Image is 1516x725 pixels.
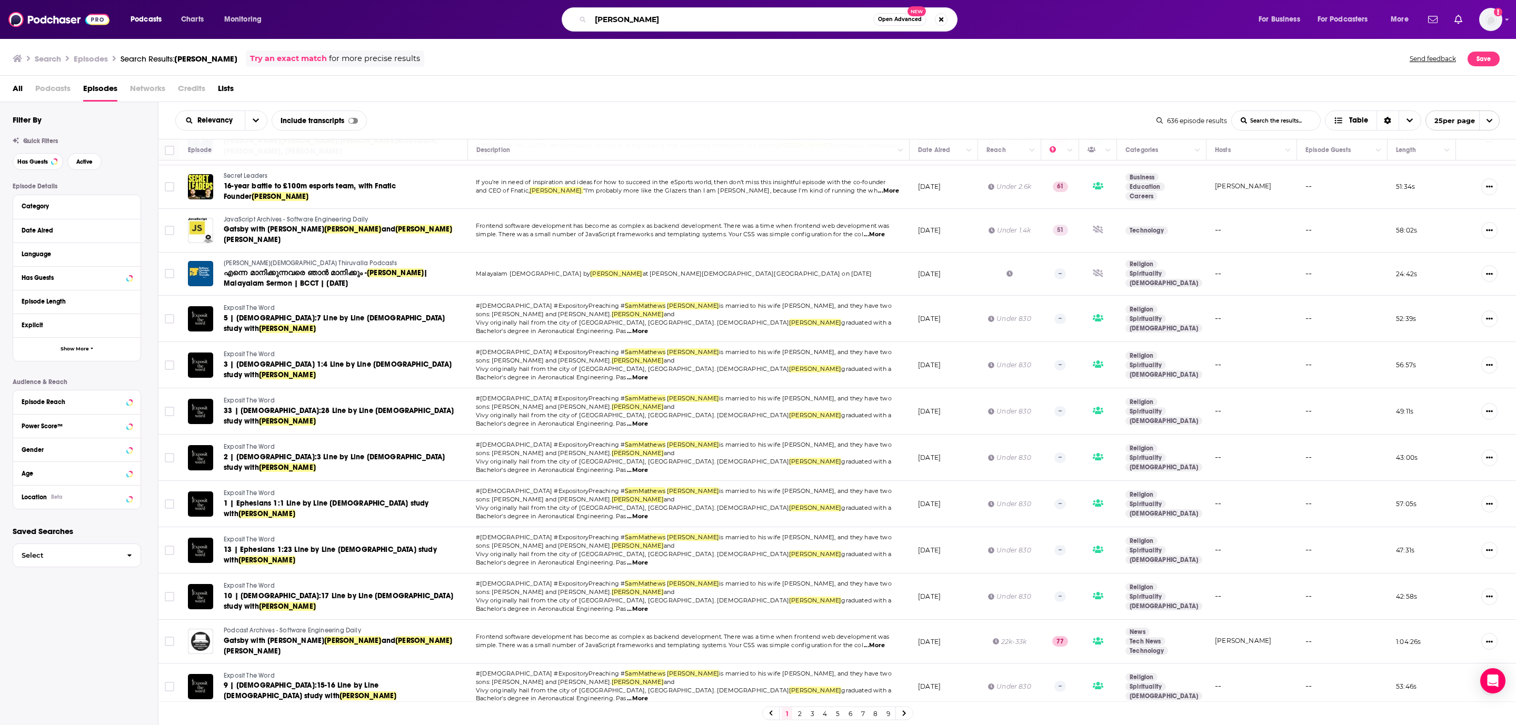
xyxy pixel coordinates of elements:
[1125,673,1158,681] a: Religion
[1054,268,1066,279] p: --
[382,636,396,645] span: and
[395,636,452,645] span: [PERSON_NAME]
[224,499,428,518] span: 1 | Ephesians 1:1 Line by Line [DEMOGRAPHIC_DATA] study with
[174,11,210,28] a: Charts
[1125,637,1165,646] a: Tech News
[476,319,891,335] span: graduated with a Bachelor's degree in Aeronautical Engineering. Pas
[224,350,275,358] span: Exposit The Word
[13,552,118,559] span: Select
[224,12,262,27] span: Monitoring
[22,395,132,408] button: Episode Reach
[224,350,459,359] a: Exposit The Word
[1481,222,1498,239] button: Show More Button
[123,11,175,28] button: open menu
[367,268,424,277] span: [PERSON_NAME]
[13,80,23,102] a: All
[13,337,141,361] button: Show More
[224,406,459,427] a: 33 | [DEMOGRAPHIC_DATA]:28 Line by Line [DEMOGRAPHIC_DATA] study with[PERSON_NAME]
[476,395,625,402] span: #[DEMOGRAPHIC_DATA] #ExpositoryPreaching #
[217,11,275,28] button: open menu
[918,226,941,235] p: [DATE]
[476,178,886,186] span: If you’re in need of inspiration and ideas for how to succeed in the eSports world, then don’t mi...
[35,80,71,102] span: Podcasts
[667,348,719,356] span: [PERSON_NAME]
[1450,11,1467,28] a: Show notifications dropdown
[1125,546,1166,555] a: Spirituality
[845,707,855,720] a: 6
[1125,351,1158,360] a: Religion
[667,302,719,309] span: [PERSON_NAME]
[1481,496,1498,512] button: Show More Button
[832,707,843,720] a: 5
[1125,279,1202,287] a: [DEMOGRAPHIC_DATA]
[174,54,237,64] span: [PERSON_NAME]
[878,187,899,195] span: ...More
[1125,183,1165,191] a: Education
[1125,592,1166,601] a: Spirituality
[83,80,117,102] a: Episodes
[883,707,893,720] a: 9
[878,17,922,22] span: Open Advanced
[224,314,445,333] span: 5 | [DEMOGRAPHIC_DATA]:7 Line by Line [DEMOGRAPHIC_DATA] study with
[1297,253,1388,296] td: --
[238,509,295,518] span: [PERSON_NAME]
[1426,113,1475,129] span: 25 per page
[224,647,281,656] span: [PERSON_NAME]
[224,259,397,267] span: [PERSON_NAME][DEMOGRAPHIC_DATA] Thiruvalla Podcasts
[789,319,841,326] span: [PERSON_NAME]
[165,226,174,235] span: Toggle select row
[1297,209,1388,253] td: --
[13,378,141,386] p: Audience & Reach
[1206,296,1297,342] td: --
[22,318,132,331] button: Explicit
[324,636,381,645] span: [PERSON_NAME]
[175,110,267,130] h2: Choose List sort
[583,187,877,194] span: “I'm probably more like the Glazers than I am [PERSON_NAME], because I'm kind of running the wh
[13,115,42,125] h2: Filter By
[224,172,267,179] span: Secret Leaders
[1125,192,1158,200] a: Careers
[22,442,132,456] button: Gender
[894,144,907,157] button: Column Actions
[238,556,295,565] span: [PERSON_NAME]
[259,602,316,611] span: [PERSON_NAME]
[1125,537,1158,545] a: Religion
[1125,556,1202,564] a: [DEMOGRAPHIC_DATA]
[1441,144,1453,157] button: Column Actions
[224,672,275,679] span: Exposit The Word
[1297,296,1388,342] td: --
[324,225,381,234] span: [PERSON_NAME]
[1479,8,1502,31] span: Logged in as ZoeJethani
[476,187,530,194] span: and CEO of Fnatic,
[1215,637,1271,645] a: [PERSON_NAME]
[1125,692,1202,700] a: [DEMOGRAPHIC_DATA]
[918,269,941,278] p: [DATE]
[1425,110,1500,130] button: open menu
[1297,165,1388,209] td: --
[612,310,664,318] span: [PERSON_NAME]
[590,270,642,277] span: [PERSON_NAME]
[807,707,817,720] a: 3
[918,182,941,191] p: [DATE]
[476,348,892,364] span: is married to his wife [PERSON_NAME], and they have two sons: [PERSON_NAME] and [PERSON_NAME].
[224,591,453,611] span: 10 | [DEMOGRAPHIC_DATA]:17 Line by Line [DEMOGRAPHIC_DATA] study with
[224,452,445,472] span: 2 | [DEMOGRAPHIC_DATA]:3 Line by Line [DEMOGRAPHIC_DATA] study with
[224,681,378,700] span: 9 | [DEMOGRAPHIC_DATA]:15-16 Line by Line [DEMOGRAPHIC_DATA] study with
[131,12,162,27] span: Podcasts
[22,398,123,406] div: Episode Reach
[782,707,792,720] a: 1
[1125,444,1158,452] a: Religion
[1125,226,1168,235] a: Technology
[1349,117,1368,124] span: Table
[476,395,892,410] span: is married to his wife [PERSON_NAME], and they have two sons: [PERSON_NAME] and [PERSON_NAME].
[22,224,132,237] button: Date Aired
[1481,403,1498,420] button: Show More Button
[1481,265,1498,282] button: Show More Button
[1206,209,1297,253] td: --
[224,671,459,681] a: Exposit The Word
[22,227,125,234] div: Date Aired
[1215,182,1271,190] a: [PERSON_NAME]
[1494,8,1502,16] svg: Add a profile image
